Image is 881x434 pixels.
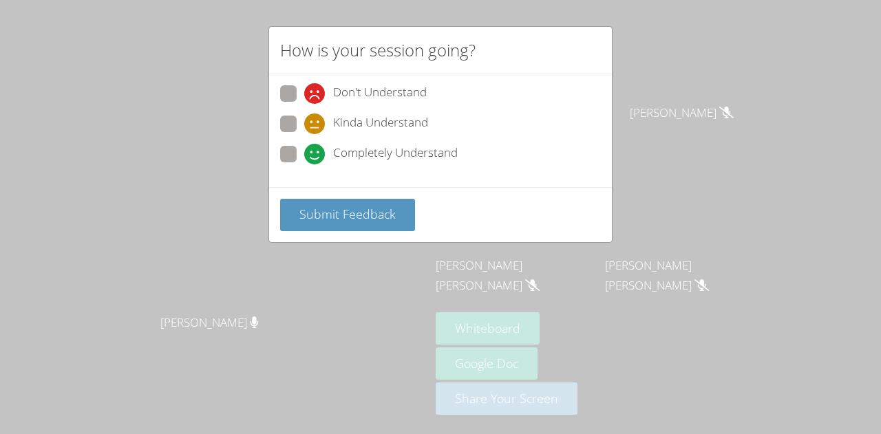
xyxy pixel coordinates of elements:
[299,206,396,222] span: Submit Feedback
[280,38,476,63] h2: How is your session going?
[333,83,427,104] span: Don't Understand
[280,199,415,231] button: Submit Feedback
[333,113,428,134] span: Kinda Understand
[333,144,458,164] span: Completely Understand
